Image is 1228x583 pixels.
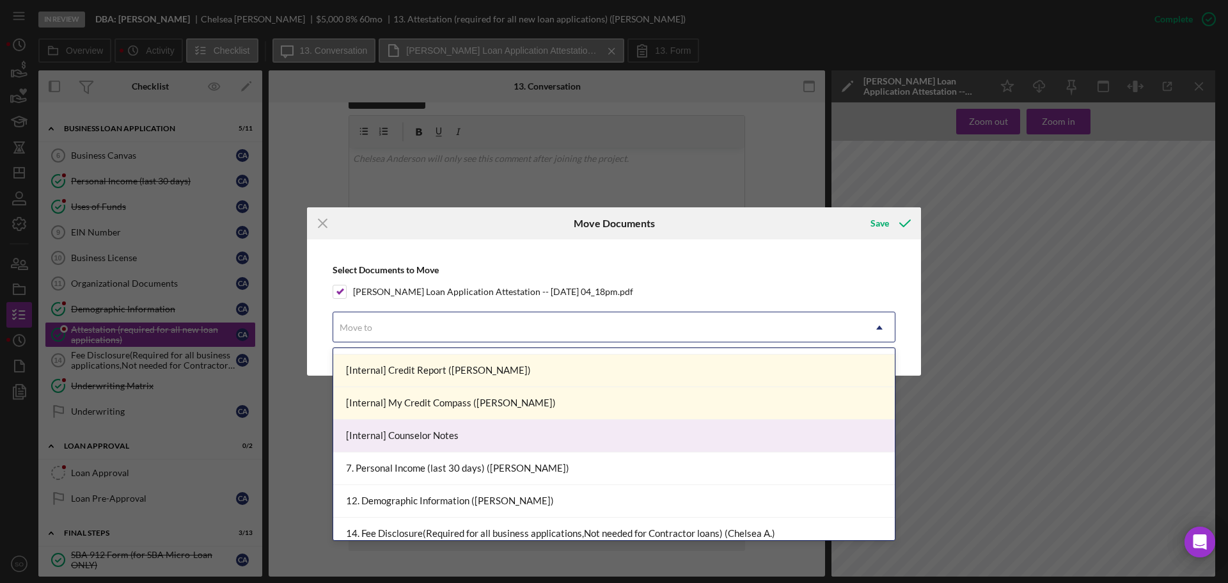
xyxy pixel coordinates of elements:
div: 12. Demographic Information ([PERSON_NAME]) [333,485,895,518]
div: [Internal] My Credit Compass ([PERSON_NAME]) [333,387,895,420]
div: Open Intercom Messenger [1185,527,1215,557]
div: 14. Fee Disclosure(Required for all business applications,Not needed for Contractor loans) (Chels... [333,518,895,550]
div: Move to [340,323,372,333]
label: [PERSON_NAME] Loan Application Attestation -- [DATE] 04_18pm.pdf [353,285,633,298]
b: Select Documents to Move [333,264,439,275]
div: [Internal] Credit Report ([PERSON_NAME]) [333,355,895,387]
div: Save [870,211,889,236]
h6: Move Documents [574,218,655,229]
div: [Internal] Counselor Notes [333,420,895,452]
div: 7. Personal Income (last 30 days) ([PERSON_NAME]) [333,452,895,485]
button: Save [858,211,921,236]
